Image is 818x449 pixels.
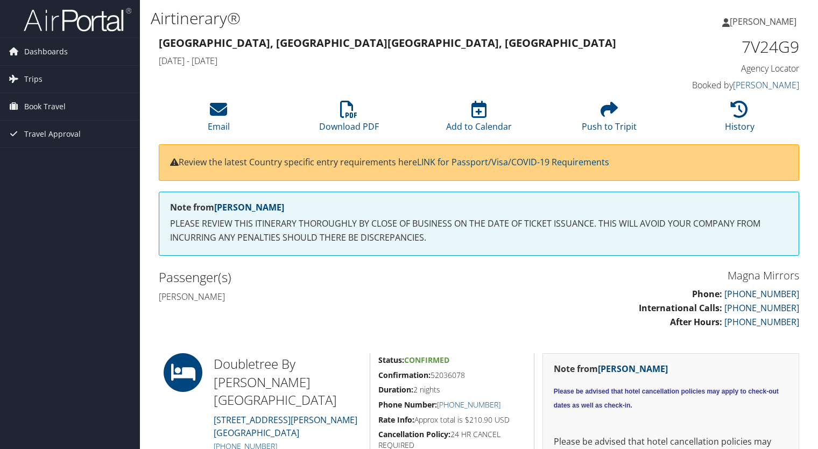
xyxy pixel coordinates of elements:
[651,79,799,91] h4: Booked by
[378,384,413,395] strong: Duration:
[378,370,526,381] h5: 52036078
[417,156,609,168] a: LINK for Passport/Visa/COVID-19 Requirements
[159,55,635,67] h4: [DATE] - [DATE]
[724,316,799,328] a: [PHONE_NUMBER]
[378,415,414,425] strong: Rate Info:
[208,107,230,132] a: Email
[639,302,722,314] strong: International Calls:
[319,107,379,132] a: Download PDF
[24,7,131,32] img: airportal-logo.png
[378,429,450,439] strong: Cancellation Policy:
[214,201,284,213] a: [PERSON_NAME]
[733,79,799,91] a: [PERSON_NAME]
[159,268,471,286] h2: Passenger(s)
[159,36,616,50] strong: [GEOGRAPHIC_DATA], [GEOGRAPHIC_DATA] [GEOGRAPHIC_DATA], [GEOGRAPHIC_DATA]
[724,302,799,314] a: [PHONE_NUMBER]
[651,36,799,58] h1: 7V24G9
[159,291,471,303] h4: [PERSON_NAME]
[24,93,66,120] span: Book Travel
[24,38,68,65] span: Dashboards
[170,217,788,244] p: PLEASE REVIEW THIS ITINERARY THOROUGHLY BY CLOSE OF BUSINESS ON THE DATE OF TICKET ISSUANCE. THIS...
[170,201,284,213] strong: Note from
[724,288,799,300] a: [PHONE_NUMBER]
[214,414,357,439] a: [STREET_ADDRESS][PERSON_NAME][GEOGRAPHIC_DATA]
[378,355,404,365] strong: Status:
[24,121,81,148] span: Travel Approval
[170,156,788,170] p: Review the latest Country specific entry requirements here
[378,384,526,395] h5: 2 nights
[404,355,449,365] span: Confirmed
[598,363,668,375] a: [PERSON_NAME]
[582,107,637,132] a: Push to Tripit
[554,388,779,409] span: Please be advised that hotel cancellation policies may apply to check-out dates as well as check-in.
[692,288,722,300] strong: Phone:
[378,415,526,425] h5: Approx total is $210.90 USD
[378,370,431,380] strong: Confirmation:
[725,107,754,132] a: History
[487,268,799,283] h3: Magna Mirrors
[446,107,512,132] a: Add to Calendar
[214,355,362,409] h2: Doubletree By [PERSON_NAME][GEOGRAPHIC_DATA]
[722,5,807,38] a: [PERSON_NAME]
[670,316,722,328] strong: After Hours:
[437,399,500,410] a: [PHONE_NUMBER]
[651,62,799,74] h4: Agency Locator
[378,399,437,410] strong: Phone Number:
[730,16,796,27] span: [PERSON_NAME]
[24,66,43,93] span: Trips
[151,7,588,30] h1: Airtinerary®
[554,363,668,375] strong: Note from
